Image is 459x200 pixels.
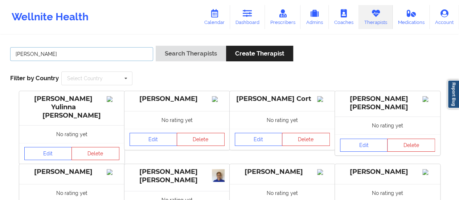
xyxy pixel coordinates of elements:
a: Report Bug [447,80,459,109]
div: [PERSON_NAME] [PERSON_NAME] [340,95,435,111]
a: Account [430,5,459,29]
img: Image%2Fplaceholer-image.png [422,96,435,102]
a: Edit [340,139,388,152]
div: No rating yet [335,117,440,134]
button: Delete [387,139,435,152]
div: [PERSON_NAME] [235,168,330,176]
div: Select Country [67,76,103,81]
img: af2552b9-3d4a-4132-b25d-49fe41a132b2_ada2c7b4-843f-4e6b-b88b-295fa6f938e909DD587B-DD0C-48C0-BCD8-... [212,169,225,182]
div: [PERSON_NAME] Yulinna [PERSON_NAME] [24,95,119,120]
a: Calendar [199,5,230,29]
img: Image%2Fplaceholer-image.png [212,96,225,102]
a: Therapists [359,5,393,29]
a: Dashboard [230,5,265,29]
button: Search Therapists [156,46,226,61]
img: Image%2Fplaceholer-image.png [107,169,119,175]
button: Create Therapist [226,46,293,61]
div: [PERSON_NAME] [340,168,435,176]
a: Admins [300,5,329,29]
div: No rating yet [230,111,335,129]
div: [PERSON_NAME] [PERSON_NAME] [130,168,225,184]
a: Prescribers [265,5,301,29]
div: No rating yet [19,125,124,143]
a: Medications [393,5,430,29]
button: Delete [177,133,225,146]
button: Delete [282,133,330,146]
input: Search Keywords [10,47,153,61]
div: [PERSON_NAME] [24,168,119,176]
img: Image%2Fplaceholer-image.png [317,169,330,175]
div: [PERSON_NAME] Cort [235,95,330,103]
a: Edit [24,147,72,160]
span: Filter by Country [10,74,59,82]
a: Edit [130,133,177,146]
img: Image%2Fplaceholer-image.png [107,96,119,102]
img: Image%2Fplaceholer-image.png [317,96,330,102]
div: [PERSON_NAME] [130,95,225,103]
a: Coaches [329,5,359,29]
button: Delete [71,147,119,160]
img: Image%2Fplaceholer-image.png [422,169,435,175]
a: Edit [235,133,283,146]
div: No rating yet [124,111,230,129]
